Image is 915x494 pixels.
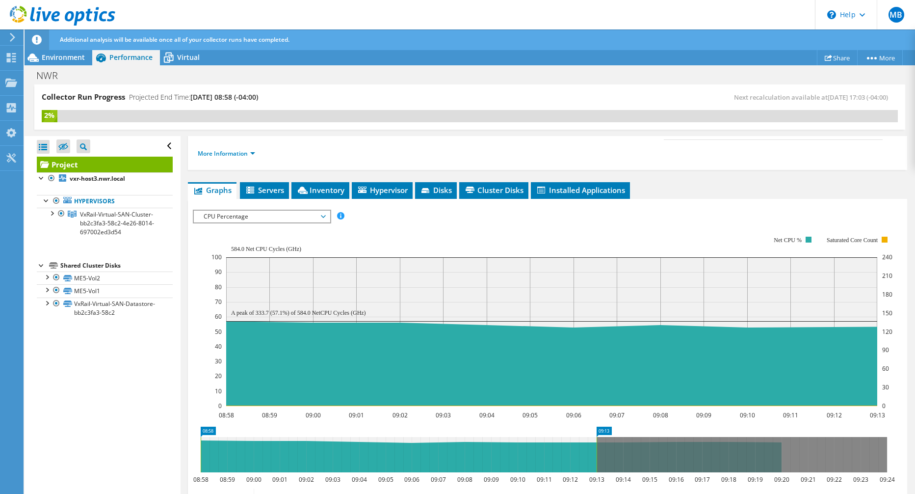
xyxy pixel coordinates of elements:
span: [DATE] 17:03 (-04:00) [828,93,888,102]
a: ME5-Vol1 [37,284,173,297]
span: Cluster Disks [464,185,523,195]
text: 09:00 [246,475,261,484]
text: 180 [882,290,892,299]
text: 0 [882,402,886,410]
text: 09:10 [739,411,755,419]
text: 09:24 [879,475,894,484]
span: Installed Applications [536,185,625,195]
text: Net CPU % [774,237,802,244]
span: Disks [420,185,452,195]
text: 60 [215,312,222,321]
text: 09:14 [615,475,630,484]
text: 09:10 [510,475,525,484]
text: 09:08 [457,475,472,484]
span: [DATE] 08:58 (-04:00) [190,92,258,102]
text: 240 [882,253,892,261]
text: 09:09 [483,475,498,484]
text: 09:06 [566,411,581,419]
text: 150 [882,309,892,317]
text: 0 [218,402,222,410]
span: Graphs [193,185,232,195]
text: 09:02 [392,411,407,419]
text: 09:13 [869,411,885,419]
text: 09:11 [783,411,798,419]
text: 09:05 [522,411,537,419]
text: 09:12 [826,411,841,419]
text: 09:02 [298,475,314,484]
text: 09:18 [721,475,736,484]
a: vxr-host3.nwr.local [37,172,173,185]
text: 30 [215,357,222,365]
text: 09:16 [668,475,683,484]
span: Virtual [177,53,200,62]
h4: Projected End Time: [129,92,258,103]
div: 2% [42,110,57,121]
span: Performance [109,53,153,62]
text: 09:07 [430,475,445,484]
text: 20 [215,372,222,380]
h1: NWR [32,70,73,81]
text: 09:03 [435,411,450,419]
a: ME5-Vol2 [37,272,173,284]
text: 09:05 [378,475,393,484]
a: Share [817,50,858,65]
text: 70 [215,298,222,306]
text: 09:19 [747,475,762,484]
a: Hypervisors [37,195,173,208]
span: Additional analysis will be available once all of your collector runs have completed. [60,35,289,44]
a: Project [37,157,173,172]
text: 30 [882,383,889,391]
text: 09:15 [642,475,657,484]
span: Hypervisor [357,185,408,195]
span: Servers [245,185,284,195]
text: 210 [882,272,892,280]
text: 09:04 [351,475,366,484]
text: 09:21 [800,475,815,484]
text: 90 [215,268,222,276]
text: 09:11 [536,475,551,484]
text: 09:07 [609,411,624,419]
text: 90 [882,346,889,354]
text: 08:59 [219,475,235,484]
span: Inventory [296,185,344,195]
span: Next recalculation available at [734,93,893,102]
svg: \n [827,10,836,19]
a: VxRail-Virtual-SAN-Datastore-bb2c3fa3-58c2 [37,298,173,319]
text: 08:58 [218,411,234,419]
span: CPU Percentage [199,211,325,222]
a: VxRail-Virtual-SAN-Cluster-bb2c3fa3-58c2-4e26-8014-697002ed3d54 [37,208,173,238]
text: 09:01 [272,475,287,484]
text: 09:08 [653,411,668,419]
span: VxRail-Virtual-SAN-Cluster-bb2c3fa3-58c2-4e26-8014-697002ed3d54 [80,210,154,236]
text: 09:23 [853,475,868,484]
span: Environment [42,53,85,62]
text: 09:13 [589,475,604,484]
text: 08:59 [261,411,277,419]
span: MB [889,7,904,23]
text: 50 [215,328,222,336]
text: 09:03 [325,475,340,484]
text: 10 [215,387,222,395]
text: 09:04 [479,411,494,419]
text: 09:22 [826,475,841,484]
text: 09:01 [348,411,364,419]
div: Shared Cluster Disks [60,260,173,272]
text: 80 [215,283,222,291]
text: 120 [882,328,892,336]
text: 08:58 [193,475,208,484]
text: 100 [211,253,222,261]
b: vxr-host3.nwr.local [70,174,125,183]
a: More [857,50,903,65]
a: More Information [198,149,255,158]
text: 60 [882,364,889,373]
text: 09:09 [696,411,711,419]
text: Saturated Core Count [827,237,878,244]
text: 584.0 Net CPU Cycles (GHz) [231,246,301,252]
text: 40 [215,342,222,351]
text: 09:20 [774,475,789,484]
text: 09:00 [305,411,320,419]
text: 09:06 [404,475,419,484]
text: A peak of 333.7 (57.1%) of 584.0 NetCPU Cycles (GHz) [231,309,366,316]
text: 09:17 [694,475,709,484]
text: 09:12 [562,475,577,484]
